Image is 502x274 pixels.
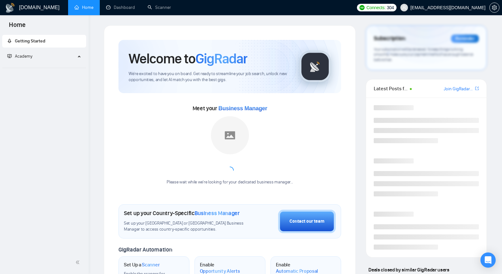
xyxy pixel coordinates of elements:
[489,5,499,10] a: setting
[451,35,479,43] div: Reminder
[359,5,365,10] img: upwork-logo.png
[148,5,171,10] a: searchScanner
[142,262,160,268] span: Scanner
[387,4,394,11] span: 304
[195,50,247,67] span: GigRadar
[75,259,82,265] span: double-left
[7,54,12,58] span: fund-projection-screen
[129,71,289,83] span: We're excited to have you on board. Get ready to streamline your job search, unlock new opportuni...
[163,179,297,185] div: Please wait while we're looking for your dedicated business manager...
[289,218,324,225] div: Contact our team
[15,38,45,44] span: Getting Started
[2,35,86,48] li: Getting Started
[118,246,172,253] span: GigRadar Automation
[225,166,235,175] span: loading
[7,39,12,43] span: rocket
[124,220,246,233] span: Set up your [GEOGRAPHIC_DATA] or [GEOGRAPHIC_DATA] Business Manager to access country-specific op...
[194,210,240,217] span: Business Manager
[219,105,267,112] span: Business Manager
[475,86,479,92] a: export
[7,54,32,59] span: Academy
[278,210,336,233] button: Contact our team
[15,54,32,59] span: Academy
[374,33,405,44] span: Subscription
[402,5,406,10] span: user
[124,210,240,217] h1: Set up your Country-Specific
[4,20,31,34] span: Home
[211,116,249,154] img: placeholder.png
[193,105,267,112] span: Meet your
[475,86,479,91] span: export
[5,3,15,13] img: logo
[374,47,473,62] span: Your subscription will be renewed. To keep things running smoothly, make sure your payment method...
[129,50,247,67] h1: Welcome to
[480,252,496,268] div: Open Intercom Messenger
[200,262,245,274] h1: Enable
[299,51,331,82] img: gigradar-logo.png
[106,5,135,10] a: dashboardDashboard
[444,86,474,92] a: Join GigRadar Slack Community
[489,3,499,13] button: setting
[2,65,86,69] li: Academy Homepage
[374,85,408,92] span: Latest Posts from the GigRadar Community
[366,4,385,11] span: Connects:
[124,262,160,268] h1: Set Up a
[74,5,93,10] a: homeHome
